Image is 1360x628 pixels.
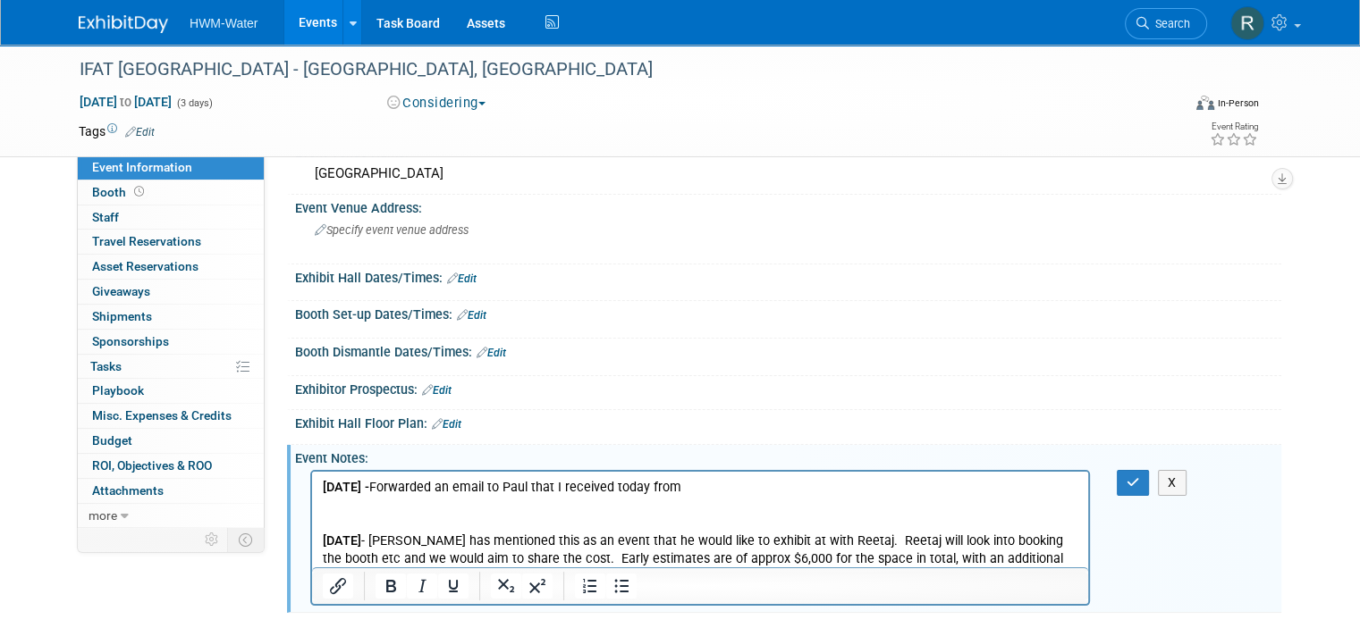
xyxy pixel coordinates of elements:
span: ROI, Objectives & ROO [92,458,212,473]
span: Sponsorships [92,334,169,348]
div: Event Notes: [295,445,1281,467]
button: Subscript [491,574,521,599]
span: Attachments [92,483,164,498]
a: Attachments [78,479,264,503]
img: ExhibitDay [79,15,168,33]
a: Edit [422,384,452,397]
p: - [PERSON_NAME] has mentioned this as an event that he would like to exhibit at with Reetaj. Reet... [11,61,766,114]
div: Booth Set-up Dates/Times: [295,301,1281,324]
button: Numbered list [575,574,605,599]
a: Staff [78,205,264,230]
button: X [1158,470,1187,496]
a: Edit [432,418,461,431]
a: Edit [457,309,486,322]
td: Personalize Event Tab Strip [197,528,228,551]
span: Giveaways [92,284,150,298]
div: Event Format [1085,93,1259,120]
a: Misc. Expenses & Credits [78,404,264,428]
span: Staff [92,210,119,224]
span: to [117,95,134,109]
span: HWM-Water [190,16,258,30]
a: Shipments [78,305,264,329]
img: Format-Inperson.png [1196,96,1214,110]
a: more [78,504,264,528]
a: Sponsorships [78,330,264,354]
span: Budget [92,433,132,448]
a: Edit [447,272,477,285]
iframe: Rich Text Area [312,472,1088,567]
body: Rich Text Area. Press ALT-0 for help. [10,7,767,114]
a: Edit [477,347,506,359]
span: [DATE] [DATE] [79,94,173,110]
span: Search [1149,17,1190,30]
td: Tags [79,122,155,140]
button: Insert/edit link [323,574,353,599]
a: ROI, Objectives & ROO [78,454,264,478]
span: Booth not reserved yet [131,185,148,198]
a: Asset Reservations [78,255,264,279]
span: Event Information [92,160,192,174]
button: Bold [376,574,406,599]
b: [DATE] - [11,8,57,23]
img: Rhys Salkeld [1230,6,1264,40]
span: Booth [92,185,148,199]
div: Event Rating [1210,122,1258,131]
a: Booth [78,180,264,205]
span: Forwarded an email to Paul that I received today from [57,8,373,23]
span: Tasks [90,359,122,373]
div: In-Person [1217,96,1259,110]
button: Italic [407,574,437,599]
a: Search [1125,8,1207,39]
a: Budget [78,429,264,453]
span: Travel Reservations [92,234,201,248]
span: Specify event venue address [315,223,469,237]
a: Giveaways [78,280,264,304]
div: Event Venue Address: [295,195,1281,217]
a: Event Information [78,155,264,180]
td: Toggle Event Tabs [228,528,265,551]
a: Edit [125,126,155,138]
span: (3 days) [175,97,213,109]
div: Exhibit Hall Dates/Times: [295,264,1281,288]
button: Considering [381,94,493,113]
div: Exhibitor Prospectus: [295,376,1281,399]
span: Shipments [92,309,152,323]
b: [DATE] [11,62,49,77]
button: Superscript [522,574,553,599]
a: Playbook [78,379,264,403]
span: Asset Reservations [92,259,199,273]
button: Underline [438,574,469,599]
button: Bullet list [606,574,637,599]
a: Tasks [78,355,264,379]
div: Exhibit Hall Floor Plan: [295,410,1281,433]
div: IFAT [GEOGRAPHIC_DATA] - [GEOGRAPHIC_DATA], [GEOGRAPHIC_DATA] [73,54,1159,86]
div: Booth Dismantle Dates/Times: [295,339,1281,362]
span: Playbook [92,383,144,398]
a: Travel Reservations [78,230,264,254]
span: Misc. Expenses & Credits [92,408,232,423]
div: [GEOGRAPHIC_DATA] [308,160,1268,188]
span: more [89,508,117,523]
